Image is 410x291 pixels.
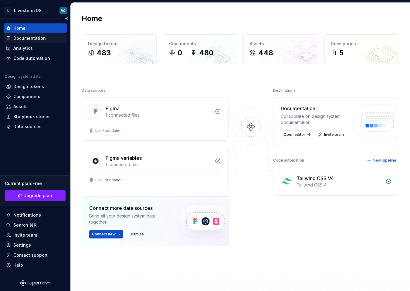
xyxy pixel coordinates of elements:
a: Components0480 [163,34,238,64]
div: Notifications [13,212,41,218]
a: Analytics [4,43,67,53]
a: Open editor [281,130,313,139]
div: Connect more data sources [89,204,168,212]
div: Components [13,94,40,100]
a: Invite team [317,130,347,139]
div: Tailwind CSS 4 [296,182,382,188]
div: 0 [178,48,182,58]
a: Design tokens483 [82,34,157,64]
svg: Supernova Logo [20,280,50,286]
div: 448 [258,48,273,58]
button: Collapse sidebar [62,14,70,23]
a: Figma variables1 connected filesLib-Foundation [82,147,229,190]
button: Notifications [4,210,67,220]
a: Documentation [4,33,67,43]
div: Search ⌘K [13,222,36,228]
div: Storybook stories [13,114,51,120]
div: 1 connected files [106,162,211,168]
div: Invite team [13,232,37,238]
div: Current plan : Free [5,180,66,187]
div: Code automation [13,55,50,61]
div: Lib-Foundation [95,178,123,183]
h2: Home [82,14,102,23]
div: Assets [250,41,312,47]
a: Assets448 [243,34,318,64]
div: 480 [199,48,213,58]
a: Home [4,23,67,33]
a: Data sources [4,122,67,132]
div: Destinations [273,86,296,95]
button: Dismiss [127,230,147,238]
button: LLivestorm DSVG [1,4,69,17]
div: 5 [339,48,344,58]
a: Settings [4,240,67,250]
div: Docs pages [331,41,393,47]
button: Contact support [4,250,67,260]
div: Bring all your design system data together. [89,213,168,225]
a: Code automation [4,53,67,63]
div: Data sources [13,124,42,130]
div: 1 connected files [106,112,211,118]
a: Assets [4,102,67,111]
span: New pipeline [373,158,396,163]
div: L [4,7,12,14]
div: Settings [13,242,31,248]
span: Dismiss [130,232,144,237]
button: Search ⌘K [4,220,67,230]
div: Home [13,25,25,31]
button: New pipeline [365,156,399,165]
a: Components [4,92,67,101]
div: VG [61,8,66,13]
a: Invite team [4,230,67,240]
span: Connect new [92,232,116,237]
div: Design tokens [88,41,150,47]
span: Invite team [324,132,344,137]
div: Components [169,41,231,47]
div: Analytics [13,45,33,51]
a: Storybook stories [4,112,67,122]
div: Livestorm DS [14,8,42,14]
div: Contact support [13,252,48,258]
div: Code automation [273,156,304,165]
div: Help [13,262,23,268]
div: Tailwind CSS V4 [296,175,334,182]
div: Lib-Foundation [95,128,123,133]
span: Open editor [283,132,305,137]
a: Docs pages5 [324,34,399,64]
div: Figma [106,105,120,112]
button: Connect new [89,230,123,238]
button: Help [4,260,67,270]
div: Figma variables [106,154,142,162]
a: Design tokens [4,82,67,91]
a: Figma1 connected filesLib-Foundation [82,97,229,141]
div: Documentation [281,105,347,112]
div: Design tokens [13,84,44,90]
div: 483 [97,48,111,58]
a: Upgrade plan [5,190,66,201]
div: Data sources [82,86,106,95]
div: Documentation [13,35,46,41]
div: Design system data [5,74,41,79]
div: Assets [13,104,28,110]
span: Upgrade plan [23,193,52,199]
div: Collaborate on design system documentation. [281,113,347,125]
